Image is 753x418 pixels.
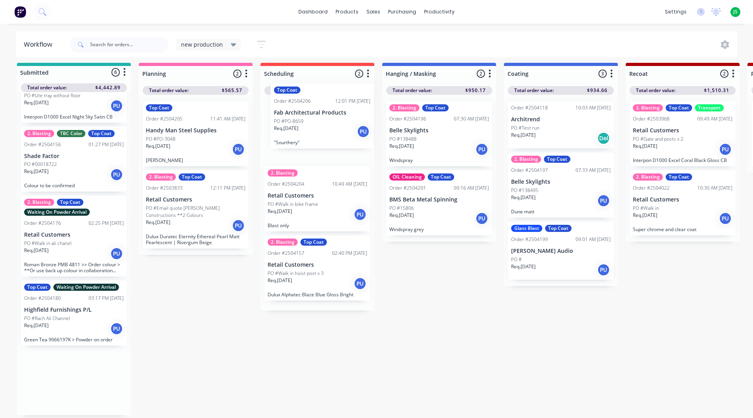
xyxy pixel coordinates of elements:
[661,6,691,18] div: settings
[598,70,607,78] span: 3
[393,87,432,94] span: Total order value:
[704,87,729,94] span: $1,510.31
[477,70,485,78] span: 2
[142,70,220,78] input: Enter column name…
[19,68,49,77] div: Submitted
[27,84,67,91] span: Total order value:
[233,70,242,78] span: 2
[222,87,242,94] span: $565.57
[587,87,608,94] span: $934.66
[362,6,384,18] div: sales
[14,6,26,18] img: Factory
[733,8,738,15] span: JS
[384,6,420,18] div: purchasing
[149,87,189,94] span: Total order value:
[636,87,676,94] span: Total order value:
[95,84,121,91] span: $4,442.89
[271,87,310,94] span: Total order value:
[514,87,554,94] span: Total order value:
[264,70,342,78] input: Enter column name…
[720,70,728,78] span: 2
[355,70,363,78] span: 2
[343,87,364,94] span: $795.64
[294,6,332,18] a: dashboard
[508,70,585,78] input: Enter column name…
[386,70,464,78] input: Enter column name…
[24,40,56,49] div: Workflow
[332,6,362,18] div: products
[90,37,168,53] input: Search for orders...
[111,68,120,76] span: 6
[420,6,459,18] div: productivity
[181,40,223,49] span: new production
[465,87,486,94] span: $950.17
[629,70,707,78] input: Enter column name…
